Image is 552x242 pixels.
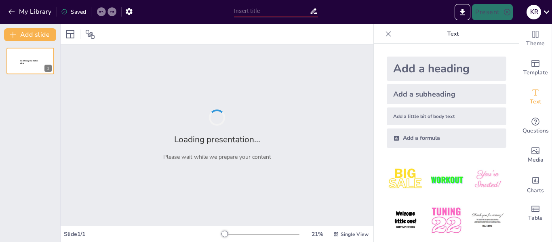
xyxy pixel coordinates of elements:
button: Add slide [4,28,56,41]
span: Theme [526,39,545,48]
span: Single View [341,231,369,238]
div: Add a heading [387,57,506,81]
div: Add a subheading [387,84,506,104]
h2: Loading presentation... [174,134,260,145]
img: 2.jpeg [428,161,465,198]
img: 1.jpeg [387,161,424,198]
button: Export to PowerPoint [455,4,470,20]
div: Layout [64,28,77,41]
div: k r [527,5,541,19]
div: Add a formula [387,128,506,148]
div: Add charts and graphs [519,170,552,199]
div: Add a table [519,199,552,228]
span: Position [85,29,95,39]
div: Add text boxes [519,82,552,112]
div: Saved [61,8,86,16]
div: 1 [44,65,52,72]
p: Text [395,24,511,44]
span: Template [523,68,548,77]
div: 1 [6,48,54,74]
span: Table [528,214,543,223]
button: k r [527,4,541,20]
button: Present [472,4,512,20]
div: Get real-time input from your audience [519,112,552,141]
div: Slide 1 / 1 [64,230,222,238]
div: Add a little bit of body text [387,107,506,125]
div: Add ready made slides [519,53,552,82]
span: Sendsteps presentation editor [20,60,38,64]
div: Add images, graphics, shapes or video [519,141,552,170]
span: Charts [527,186,544,195]
img: 4.jpeg [387,202,424,239]
img: 3.jpeg [469,161,506,198]
div: Change the overall theme [519,24,552,53]
p: Please wait while we prepare your content [163,153,271,161]
button: My Library [6,5,55,18]
span: Text [530,97,541,106]
img: 6.jpeg [469,202,506,239]
img: 5.jpeg [428,202,465,239]
span: Media [528,156,544,164]
input: Insert title [234,5,310,17]
span: Questions [523,126,549,135]
div: 21 % [308,230,327,238]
